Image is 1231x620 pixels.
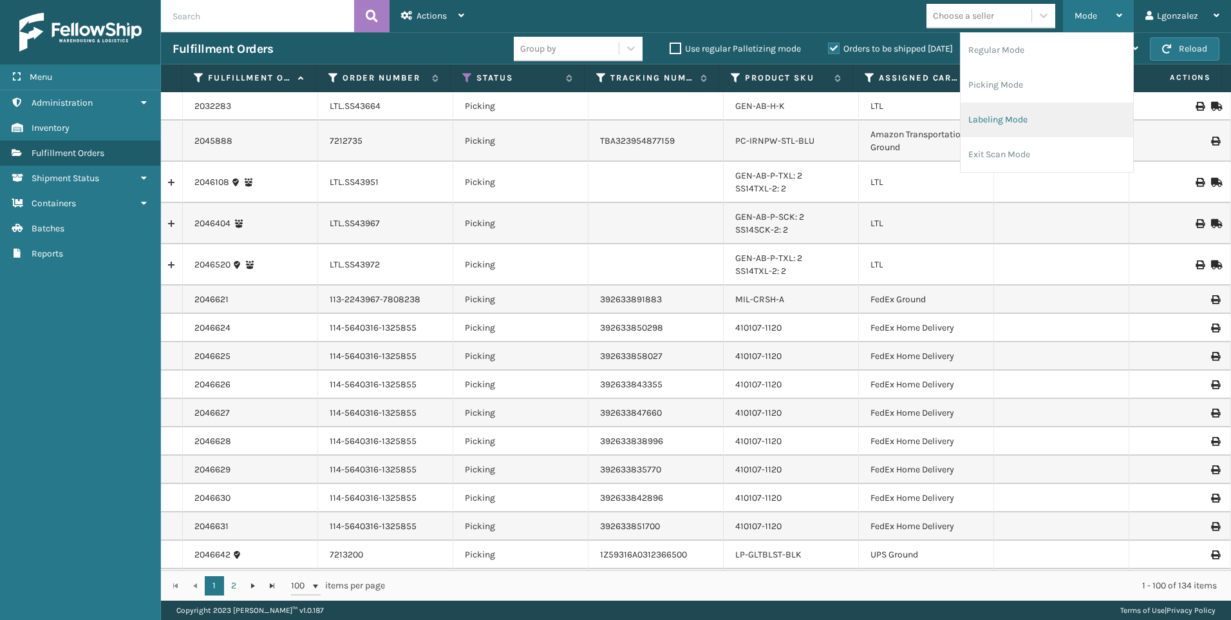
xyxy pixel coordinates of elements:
[859,92,994,121] td: LTL
[19,13,142,52] img: logo
[1211,295,1219,304] i: Print Label
[453,92,588,121] td: Picking
[961,102,1133,137] li: Labeling Mode
[735,183,786,194] a: SS14TXL-2: 2
[879,72,962,84] label: Assigned Carrier Service
[453,203,588,244] td: Picking
[859,541,994,569] td: UPS Ground
[453,286,588,314] td: Picking
[318,541,453,569] td: 7213200
[267,581,277,591] span: Go to the last page
[318,314,453,342] td: 114-5640316-1325855
[859,203,994,244] td: LTL
[318,484,453,512] td: 114-5640316-1325855
[453,371,588,399] td: Picking
[1120,606,1165,615] a: Terms of Use
[933,9,994,23] div: Choose a seller
[194,407,230,420] a: 2046627
[194,463,230,476] a: 2046629
[600,379,662,390] a: 392633843355
[828,43,953,54] label: Orders to be shipped [DATE]
[745,72,828,84] label: Product SKU
[32,198,76,209] span: Containers
[735,492,782,503] a: 410107-1120
[1211,260,1219,269] i: Mark as Shipped
[32,248,63,259] span: Reports
[453,244,588,286] td: Picking
[1211,550,1219,559] i: Print Label
[205,576,224,596] a: 1
[318,569,453,597] td: 7213166
[453,541,588,569] td: Picking
[1120,601,1216,620] div: |
[600,294,662,305] a: 392633891883
[194,492,230,505] a: 2046630
[859,399,994,427] td: FedEx Home Delivery
[263,576,282,596] a: Go to the last page
[318,512,453,541] td: 114-5640316-1325855
[194,293,229,306] a: 2046621
[318,92,453,121] td: LTL.SS43664
[859,427,994,456] td: FedEx Home Delivery
[735,351,782,362] a: 410107-1120
[735,464,782,475] a: 410107-1120
[318,342,453,371] td: 114-5640316-1325855
[859,456,994,484] td: FedEx Home Delivery
[600,322,663,333] a: 392633850298
[859,286,994,314] td: FedEx Ground
[176,601,324,620] p: Copyright 2023 [PERSON_NAME]™ v 1.0.187
[194,520,229,533] a: 2046631
[859,512,994,541] td: FedEx Home Delivery
[1211,380,1219,389] i: Print Label
[859,121,994,162] td: Amazon Transportation Ground
[859,342,994,371] td: FedEx Home Delivery
[1211,352,1219,361] i: Print Label
[194,176,229,189] a: 2046108
[453,162,588,203] td: Picking
[1211,494,1219,503] i: Print Label
[735,521,782,532] a: 410107-1120
[194,350,230,363] a: 2046625
[453,342,588,371] td: Picking
[453,314,588,342] td: Picking
[476,72,559,84] label: Status
[859,569,994,597] td: UPS Ground
[600,407,662,418] a: 392633847660
[735,253,802,264] a: GEN-AB-P-TXL: 2
[600,351,662,362] a: 392633858027
[453,456,588,484] td: Picking
[859,162,994,203] td: LTL
[670,43,801,54] label: Use regular Palletizing mode
[417,10,447,21] span: Actions
[1211,102,1219,111] i: Mark as Shipped
[600,549,687,560] a: 1Z59316A0312366500
[194,378,230,391] a: 2046626
[735,549,802,560] a: LP-GLTBLST-BLK
[453,569,588,597] td: Picking
[1196,178,1203,187] i: Print BOL
[735,436,782,447] a: 410107-1120
[1196,219,1203,228] i: Print BOL
[859,314,994,342] td: FedEx Home Delivery
[600,135,675,146] a: TBA323954877159
[173,41,273,57] h3: Fulfillment Orders
[318,427,453,456] td: 114-5640316-1325855
[30,72,52,82] span: Menu
[194,135,232,148] a: 2045888
[32,97,93,108] span: Administration
[318,286,453,314] td: 113-2243967-7808238
[859,371,994,399] td: FedEx Home Delivery
[735,379,782,390] a: 410107-1120
[961,137,1133,172] li: Exit Scan Mode
[194,100,231,113] a: 2032283
[610,72,693,84] label: Tracking Number
[1211,437,1219,446] i: Print Label
[961,68,1133,102] li: Picking Mode
[318,244,453,286] td: LTL.SS43972
[1211,465,1219,474] i: Print Label
[243,576,263,596] a: Go to the next page
[600,436,663,447] a: 392633838996
[1211,409,1219,418] i: Print Label
[961,33,1133,68] li: Regular Mode
[1211,324,1219,333] i: Print Label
